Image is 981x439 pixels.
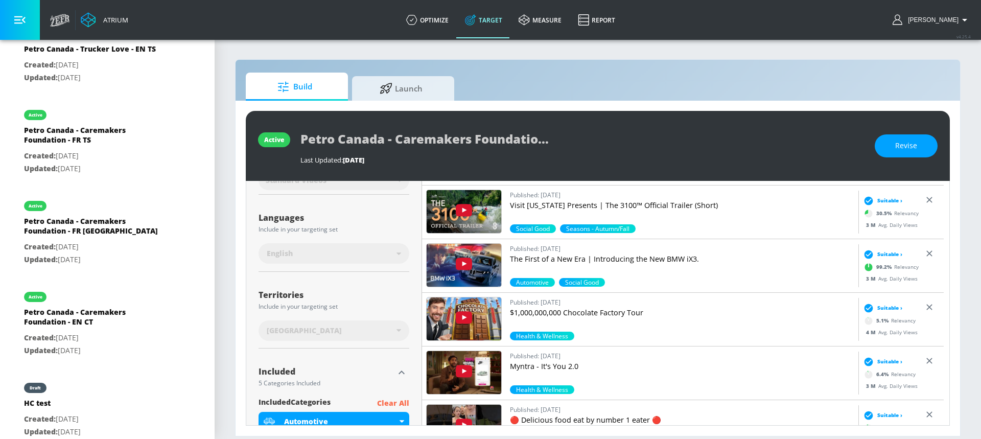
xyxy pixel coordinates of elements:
[29,294,42,299] div: active
[510,254,854,264] p: The First of a New Era | Introducing the New BMW iX3.
[570,2,623,38] a: Report
[24,332,167,344] p: [DATE]
[81,12,128,28] a: Atrium
[877,358,902,365] span: Suitable ›
[362,76,440,101] span: Launch
[510,415,854,425] p: 🔴 Delicious food eat by number 1 eater 🔴
[24,413,81,426] p: [DATE]
[510,224,556,233] div: 30.5%
[861,313,916,328] div: Relevancy
[861,195,902,205] div: Suitable ›
[24,125,167,150] div: Petro Canada - Caremakers Foundation - FR TS
[24,344,167,357] p: [DATE]
[343,155,364,165] span: [DATE]
[24,307,167,332] div: Petro Canada - Caremakers Foundation - EN CT
[24,151,56,160] span: Created:
[457,2,510,38] a: Target
[24,216,167,241] div: Petro Canada - Caremakers Foundation - FR [GEOGRAPHIC_DATA]
[861,274,918,282] div: Avg. Daily Views
[510,243,854,278] a: Published: [DATE]The First of a New Era | Introducing the New BMW iX3.
[861,249,902,259] div: Suitable ›
[510,297,854,308] p: Published: [DATE]
[259,380,394,386] div: 5 Categories Included
[16,191,198,273] div: activePetro Canada - Caremakers Foundation - FR [GEOGRAPHIC_DATA]Created:[DATE]Updated:[DATE]
[24,345,58,355] span: Updated:
[559,278,605,287] span: Social Good
[16,282,198,364] div: activePetro Canada - Caremakers Foundation - EN CTCreated:[DATE]Updated:[DATE]
[510,243,854,254] p: Published: [DATE]
[267,326,342,336] span: [GEOGRAPHIC_DATA]
[24,72,156,84] p: [DATE]
[861,410,902,420] div: Suitable ›
[510,404,854,415] p: Published: [DATE]
[256,75,334,99] span: Build
[24,253,167,266] p: [DATE]
[861,420,916,435] div: Relevancy
[510,2,570,38] a: measure
[24,333,56,342] span: Created:
[510,224,556,233] span: Social Good
[259,412,409,430] div: Automotive
[861,328,918,336] div: Avg. Daily Views
[24,426,81,438] p: [DATE]
[861,366,916,382] div: Relevancy
[560,224,636,233] span: Seasons - Autumn/Fall
[99,15,128,25] div: Atrium
[876,317,891,325] span: 5.1 %
[24,242,56,251] span: Created:
[510,200,854,211] p: Visit [US_STATE] Presents | The 3100™ Official Trailer (Short)
[560,224,636,233] div: 30.5%
[904,16,959,24] span: login as: harvir.chahal@zefr.com
[24,427,58,436] span: Updated:
[267,248,293,259] span: English
[877,250,902,258] span: Suitable ›
[24,241,167,253] p: [DATE]
[427,190,501,233] img: AHo7VwPlzRo
[866,274,878,282] span: 3 M
[284,417,397,426] div: Automotive
[259,243,409,264] div: English
[510,404,854,439] a: Published: [DATE]🔴 Delicious food eat by number 1 eater 🔴
[510,190,854,224] a: Published: [DATE]Visit [US_STATE] Presents | The 3100™ Official Trailer (Short)
[510,332,574,340] div: 5.1%
[300,155,865,165] div: Last Updated:
[16,100,198,182] div: activePetro Canada - Caremakers Foundation - FR TSCreated:[DATE]Updated:[DATE]
[24,44,156,59] div: Petro Canada - Trucker Love - EN TS
[377,397,409,410] p: Clear All
[866,382,878,389] span: 3 M
[876,424,891,432] span: 9.1 %
[893,14,971,26] button: [PERSON_NAME]
[266,175,326,186] span: Standard Videos
[259,214,409,222] div: Languages
[861,205,919,221] div: Relevancy
[427,297,501,340] img: nF0rqeymxmQ
[510,351,854,385] a: Published: [DATE]Myntra - It's You 2.0
[259,304,409,310] div: Include in your targeting set
[24,150,167,163] p: [DATE]
[510,308,854,318] p: $1,000,000,000 Chocolate Factory Tour
[259,367,394,376] div: Included
[29,203,42,209] div: active
[510,190,854,200] p: Published: [DATE]
[24,414,56,424] span: Created:
[398,2,457,38] a: optimize
[877,197,902,204] span: Suitable ›
[510,278,555,287] span: Automotive
[259,397,331,410] span: included Categories
[510,361,854,372] p: Myntra - It's You 2.0
[24,164,58,173] span: Updated:
[510,385,574,394] span: Health & Wellness
[861,221,918,228] div: Avg. Daily Views
[861,356,902,366] div: Suitable ›
[895,140,917,152] span: Revise
[876,210,894,217] span: 30.5 %
[956,34,971,39] span: v 4.25.4
[510,297,854,332] a: Published: [DATE]$1,000,000,000 Chocolate Factory Tour
[259,291,409,299] div: Territories
[427,244,501,287] img: qxPFC4OkeHw
[510,332,574,340] span: Health & Wellness
[29,112,42,118] div: active
[876,371,891,378] span: 6.4 %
